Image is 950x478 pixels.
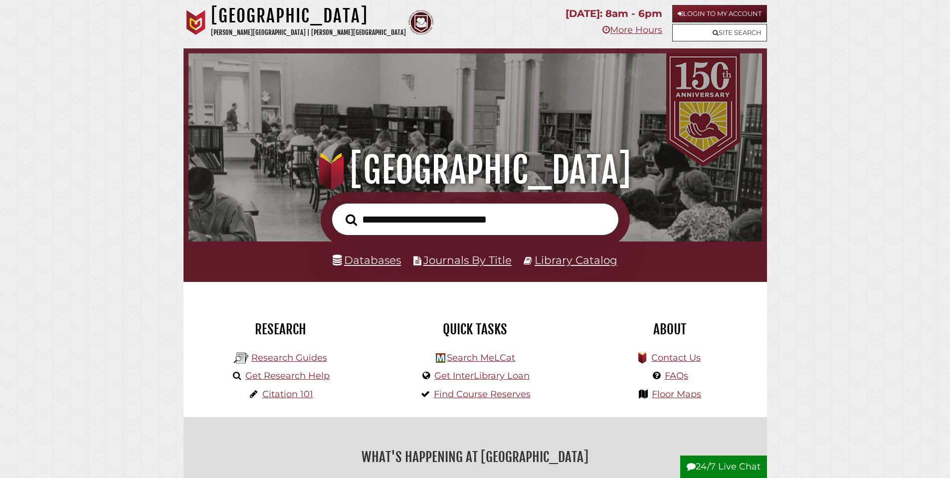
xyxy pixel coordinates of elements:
[434,389,531,400] a: Find Course Reserves
[580,321,760,338] h2: About
[423,253,512,266] a: Journals By Title
[333,253,401,266] a: Databases
[652,389,701,400] a: Floor Maps
[211,5,406,27] h1: [GEOGRAPHIC_DATA]
[191,446,760,469] h2: What's Happening at [GEOGRAPHIC_DATA]
[535,253,617,266] a: Library Catalog
[245,370,330,381] a: Get Research Help
[672,5,767,22] a: Login to My Account
[341,211,362,229] button: Search
[408,10,433,35] img: Calvin Theological Seminary
[251,352,327,363] a: Research Guides
[262,389,313,400] a: Citation 101
[447,352,515,363] a: Search MeLCat
[566,5,662,22] p: [DATE]: 8am - 6pm
[602,24,662,35] a: More Hours
[346,214,357,226] i: Search
[672,24,767,41] a: Site Search
[436,353,445,363] img: Hekman Library Logo
[434,370,530,381] a: Get InterLibrary Loan
[191,321,371,338] h2: Research
[651,352,701,363] a: Contact Us
[234,351,249,366] img: Hekman Library Logo
[665,370,688,381] a: FAQs
[211,27,406,38] p: [PERSON_NAME][GEOGRAPHIC_DATA] | [PERSON_NAME][GEOGRAPHIC_DATA]
[385,321,565,338] h2: Quick Tasks
[202,148,748,192] h1: [GEOGRAPHIC_DATA]
[184,10,208,35] img: Calvin University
